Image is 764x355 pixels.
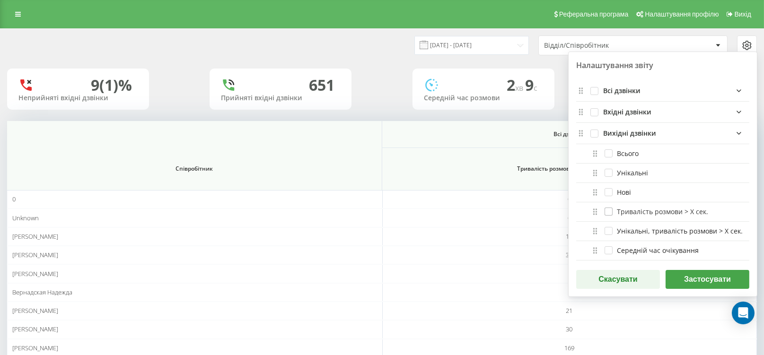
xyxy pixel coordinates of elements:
div: Середній час розмови [424,94,543,102]
span: 0 [568,214,571,222]
div: 9 (1)% [91,76,132,94]
label: Нові [605,188,631,196]
div: 651 [309,76,334,94]
div: Відділ/Співробітник [544,42,657,50]
span: [PERSON_NAME] [12,251,58,259]
span: хв [515,83,525,93]
span: 169 [564,344,574,352]
span: 9 [525,75,537,95]
span: Вихід [735,10,751,18]
span: Тривалість розмови > Х сек. [392,165,720,173]
span: Співробітник [30,165,359,173]
label: Всього [605,149,639,157]
span: 30 [566,325,572,333]
div: Прийняті вхідні дзвінки [221,94,340,102]
label: Унікальні, тривалість розмови > Х сек. [605,227,743,235]
span: 1 [568,269,571,278]
div: outgoingFields quote list [576,123,749,144]
span: 15 [566,232,572,241]
div: Вихідні дзвінки [603,130,656,138]
span: [PERSON_NAME] [12,232,58,241]
span: 0 [12,195,16,203]
label: Середній час очікування [605,246,699,254]
label: Унікальні [605,169,648,177]
span: Всі дзвінки [405,130,733,138]
div: incomingFields quote list [576,102,749,123]
span: Unknown [12,214,39,222]
span: [PERSON_NAME] [12,344,58,352]
span: Реферальна програма [559,10,629,18]
span: [PERSON_NAME] [12,306,58,315]
div: allFields quote list [576,80,749,102]
div: Тривалість розмови > Х сек. [576,202,749,222]
span: c [534,83,537,93]
button: Скасувати [576,270,660,289]
div: Нові [576,183,749,202]
div: Вхідні дзвінки [603,108,651,116]
span: 0 [568,195,571,203]
div: Налаштування звіту [576,60,749,80]
span: 21 [566,306,572,315]
div: Середній час очікування [576,241,749,260]
div: Унікальні, тривалість розмови > Х сек. [576,222,749,241]
button: Застосувати [666,270,749,289]
label: Тривалість розмови > Х сек. [605,208,708,216]
div: Всі дзвінки [603,87,641,95]
div: Неприйняті вхідні дзвінки [18,94,138,102]
span: Вернадская Надежда [12,288,72,296]
span: [PERSON_NAME] [12,269,58,278]
div: Open Intercom Messenger [732,302,755,324]
div: Унікальні [576,164,749,183]
span: 5 [568,288,571,296]
span: Налаштування профілю [645,10,719,18]
div: Всього [576,144,749,164]
span: 39 [566,251,572,259]
span: 2 [507,75,525,95]
span: [PERSON_NAME] [12,325,58,333]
